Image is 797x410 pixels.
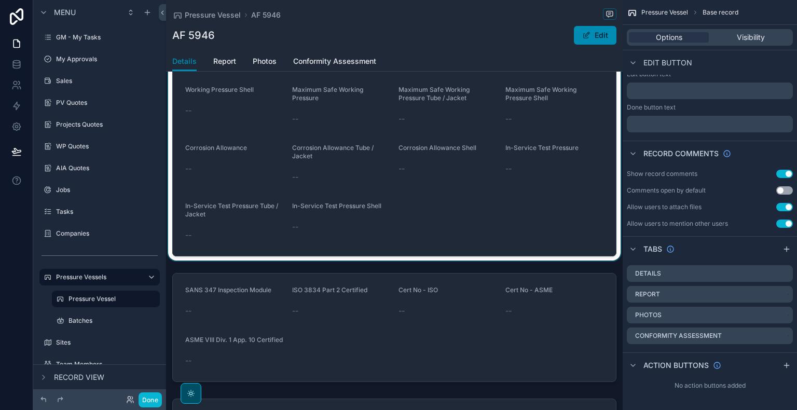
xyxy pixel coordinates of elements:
[56,186,158,194] label: Jobs
[39,269,160,285] a: Pressure Vessels
[643,360,709,371] span: Action buttons
[56,360,158,368] label: Team Members
[54,372,104,382] span: Record view
[627,103,676,112] label: Done button text
[39,51,160,67] a: My Approvals
[68,295,154,303] label: Pressure Vessel
[56,273,139,281] label: Pressure Vessels
[39,160,160,176] a: AIA Quotes
[56,55,158,63] label: My Approvals
[39,29,160,46] a: GM - My Tasks
[293,52,376,73] a: Conformity Assessment
[52,312,160,329] a: Batches
[56,338,158,347] label: Sites
[139,392,162,407] button: Done
[56,164,158,172] label: AIA Quotes
[172,28,215,43] h1: AF 5946
[627,83,793,99] div: scrollable content
[635,311,662,319] label: Photos
[39,225,160,242] a: Companies
[627,203,702,211] div: Allow users to attach files
[39,94,160,111] a: PV Quotes
[627,170,697,178] div: Show record comments
[703,8,738,17] span: Base record
[643,58,692,68] span: Edit button
[39,138,160,155] a: WP Quotes
[56,99,158,107] label: PV Quotes
[627,116,793,132] div: scrollable content
[56,33,158,42] label: GM - My Tasks
[68,317,158,325] label: Batches
[635,269,661,278] label: Details
[253,52,277,73] a: Photos
[623,377,797,394] div: No action buttons added
[39,203,160,220] a: Tasks
[39,116,160,133] a: Projects Quotes
[253,56,277,66] span: Photos
[643,148,719,159] span: Record comments
[172,52,197,72] a: Details
[641,8,688,17] span: Pressure Vessel
[293,56,376,66] span: Conformity Assessment
[56,142,158,151] label: WP Quotes
[54,7,76,18] span: Menu
[185,10,241,20] span: Pressure Vessel
[39,356,160,373] a: Team Members
[56,77,158,85] label: Sales
[39,73,160,89] a: Sales
[635,290,660,298] label: Report
[52,291,160,307] a: Pressure Vessel
[213,52,236,73] a: Report
[574,26,616,45] button: Edit
[56,120,158,129] label: Projects Quotes
[251,10,281,20] a: AF 5946
[172,56,197,66] span: Details
[213,56,236,66] span: Report
[627,220,728,228] div: Allow users to mention other users
[172,10,241,20] a: Pressure Vessel
[39,182,160,198] a: Jobs
[56,208,158,216] label: Tasks
[643,244,662,254] span: Tabs
[56,229,158,238] label: Companies
[656,32,682,43] span: Options
[737,32,765,43] span: Visibility
[635,332,722,340] label: Conformity Assessment
[627,186,706,195] div: Comments open by default
[39,334,160,351] a: Sites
